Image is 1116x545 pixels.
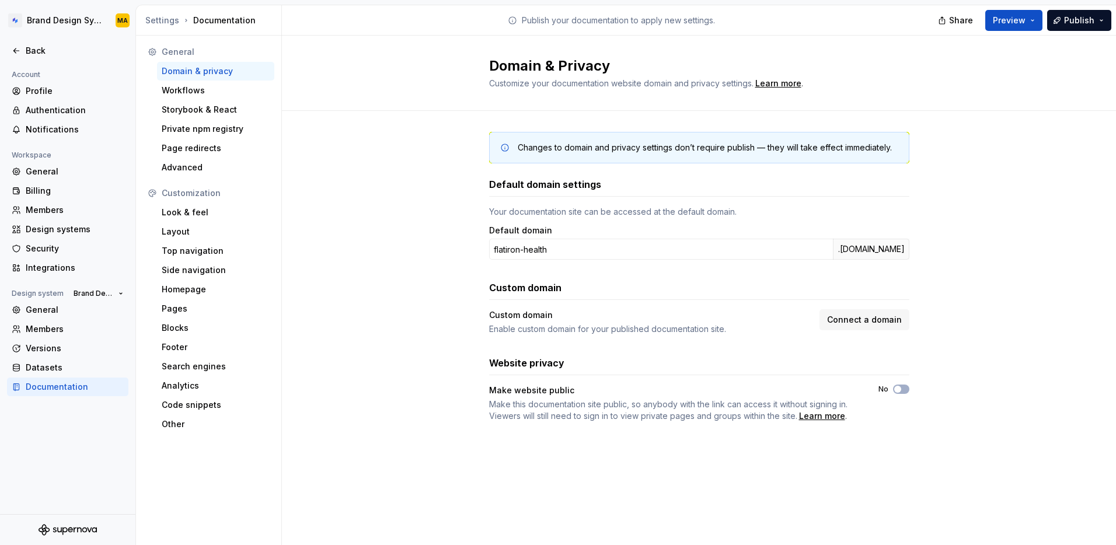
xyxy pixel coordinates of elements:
a: Layout [157,222,274,241]
span: Connect a domain [827,314,902,326]
a: Members [7,320,128,338]
button: Publish [1047,10,1111,31]
div: Your documentation site can be accessed at the default domain. [489,206,909,218]
div: Documentation [26,381,124,393]
div: Storybook & React [162,104,270,116]
div: Back [26,45,124,57]
div: Changes to domain and privacy settings don’t require publish — they will take effect immediately. [518,142,892,153]
div: Search engines [162,361,270,372]
label: No [878,385,888,394]
a: Blocks [157,319,274,337]
button: Settings [145,15,179,26]
a: Security [7,239,128,258]
span: Publish [1064,15,1094,26]
a: Pages [157,299,274,318]
a: Look & feel [157,203,274,222]
div: Homepage [162,284,270,295]
div: Footer [162,341,270,353]
a: Datasets [7,358,128,377]
div: Account [7,68,45,82]
a: Workflows [157,81,274,100]
h3: Default domain settings [489,177,601,191]
div: Pages [162,303,270,315]
a: Learn more [755,78,801,89]
a: Homepage [157,280,274,299]
a: Page redirects [157,139,274,158]
div: Billing [26,185,124,197]
div: General [162,46,270,58]
div: Customization [162,187,270,199]
span: Customize your documentation website domain and privacy settings. [489,78,754,88]
span: . [754,79,803,88]
a: Design systems [7,220,128,239]
div: Design systems [26,223,124,235]
div: Members [26,323,124,335]
div: Top navigation [162,245,270,257]
div: Profile [26,85,124,97]
span: . [489,399,857,422]
a: Private npm registry [157,120,274,138]
div: Code snippets [162,399,270,411]
div: Design system [7,287,68,301]
div: Enable custom domain for your published documentation site. [489,323,812,335]
a: Authentication [7,101,128,120]
div: Look & feel [162,207,270,218]
div: Versions [26,343,124,354]
button: Preview [985,10,1042,31]
a: Notifications [7,120,128,139]
a: Code snippets [157,396,274,414]
h2: Domain & Privacy [489,57,895,75]
div: Datasets [26,362,124,373]
a: Learn more [799,410,845,422]
div: Page redirects [162,142,270,154]
span: Make this documentation site public, so anybody with the link can access it without signing in. V... [489,399,848,421]
span: Share [949,15,973,26]
a: Search engines [157,357,274,376]
a: Members [7,201,128,219]
a: Analytics [157,376,274,395]
div: Authentication [26,104,124,116]
a: Side navigation [157,261,274,280]
a: Footer [157,338,274,357]
div: Layout [162,226,270,237]
button: Connect a domain [819,309,909,330]
img: d4286e81-bf2d-465c-b469-1298f2b8eabd.png [8,13,22,27]
p: Publish your documentation to apply new settings. [522,15,715,26]
button: Brand Design SystemMA [2,8,133,33]
a: Top navigation [157,242,274,260]
a: Storybook & React [157,100,274,119]
span: Brand Design System [74,289,114,298]
div: Side navigation [162,264,270,276]
div: General [26,304,124,316]
div: Private npm registry [162,123,270,135]
div: Brand Design System [27,15,102,26]
div: Members [26,204,124,216]
a: Domain & privacy [157,62,274,81]
div: Other [162,418,270,430]
a: Other [157,415,274,434]
a: Advanced [157,158,274,177]
div: Advanced [162,162,270,173]
div: Workflows [162,85,270,96]
a: Versions [7,339,128,358]
label: Default domain [489,225,552,236]
button: Share [932,10,981,31]
a: Documentation [7,378,128,396]
div: MA [117,16,128,25]
div: Analytics [162,380,270,392]
h3: Custom domain [489,281,562,295]
div: Integrations [26,262,124,274]
a: General [7,301,128,319]
div: Make website public [489,385,857,396]
h3: Website privacy [489,356,564,370]
a: Profile [7,82,128,100]
span: Preview [993,15,1026,26]
div: Security [26,243,124,254]
div: Blocks [162,322,270,334]
div: Notifications [26,124,124,135]
svg: Supernova Logo [39,524,97,536]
